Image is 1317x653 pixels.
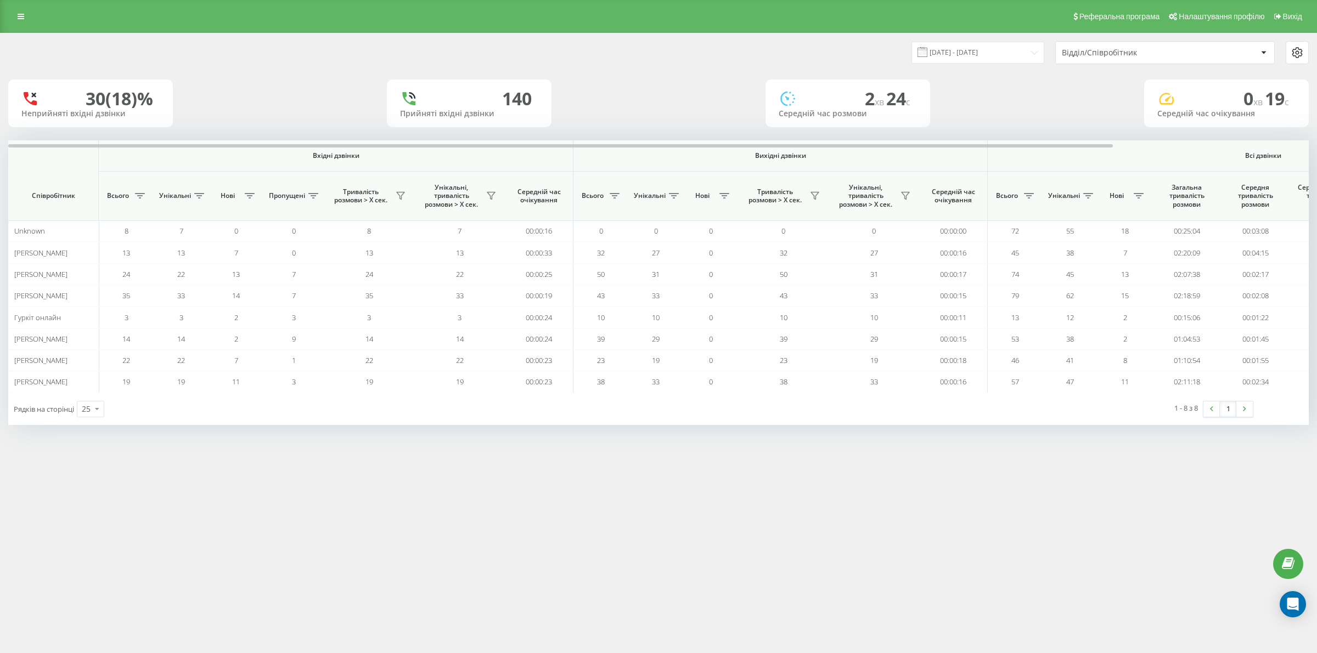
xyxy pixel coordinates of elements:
span: Вхідні дзвінки [127,151,544,160]
span: 22 [456,355,464,365]
span: 38 [597,377,605,387]
span: Налаштування профілю [1179,12,1264,21]
span: 27 [870,248,878,258]
span: 7 [292,291,296,300]
span: 23 [780,355,787,365]
span: 10 [780,313,787,322]
div: 1 - 8 з 8 [1174,402,1198,413]
span: 24 [886,87,910,110]
span: 0 [709,377,713,387]
span: 7 [458,226,461,236]
span: 13 [1121,269,1129,279]
span: 10 [652,313,660,322]
span: 45 [1066,269,1074,279]
span: 23 [597,355,605,365]
span: Вихід [1283,12,1302,21]
span: Пропущені [269,191,305,200]
span: 39 [597,334,605,344]
span: 2 [1123,313,1127,322]
td: 00:01:22 [1221,306,1290,328]
span: 0 [292,248,296,258]
span: 31 [870,269,878,279]
span: 0 [872,226,876,236]
span: 0 [709,291,713,300]
span: 14 [456,334,464,344]
div: Open Intercom Messenger [1280,591,1306,617]
span: 19 [652,355,660,365]
span: 19 [365,377,373,387]
td: 00:25:04 [1152,220,1221,242]
div: 25 [82,404,91,414]
span: 33 [177,291,185,300]
span: 3 [179,313,183,322]
span: [PERSON_NAME] [14,248,67,258]
td: 00:02:17 [1221,264,1290,285]
td: 00:02:34 [1221,371,1290,393]
span: 57 [1011,377,1019,387]
td: 02:11:18 [1152,371,1221,393]
span: 19 [177,377,185,387]
td: 00:00:16 [919,371,988,393]
span: 22 [177,269,185,279]
span: Нові [214,191,241,200]
span: 13 [1011,313,1019,322]
span: 55 [1066,226,1074,236]
td: 00:01:55 [1221,350,1290,371]
span: 8 [367,226,371,236]
span: 7 [234,355,238,365]
span: 18 [1121,226,1129,236]
td: 00:00:11 [919,306,988,328]
span: 8 [125,226,128,236]
span: 15 [1121,291,1129,300]
span: Середній час очікування [513,188,565,205]
span: 11 [1121,377,1129,387]
td: 02:20:09 [1152,242,1221,263]
span: 62 [1066,291,1074,300]
span: c [1285,96,1289,108]
div: Середній час розмови [779,109,917,118]
span: 0 [292,226,296,236]
span: 53 [1011,334,1019,344]
span: Унікальні [634,191,666,200]
span: Тривалість розмови > Х сек. [744,188,807,205]
span: 38 [1066,248,1074,258]
div: Неприйняті вхідні дзвінки [21,109,160,118]
span: 2 [865,87,886,110]
span: Тривалість розмови > Х сек. [329,188,392,205]
span: c [906,96,910,108]
span: 33 [456,291,464,300]
span: 2 [234,334,238,344]
span: [PERSON_NAME] [14,377,67,387]
span: 19 [456,377,464,387]
span: Унікальні [159,191,191,200]
td: 00:03:08 [1221,220,1290,242]
span: 7 [1123,248,1127,258]
span: [PERSON_NAME] [14,355,67,365]
span: 33 [652,291,660,300]
span: 8 [1123,355,1127,365]
span: 7 [234,248,238,258]
span: [PERSON_NAME] [14,291,67,300]
span: Реферальна програма [1079,12,1160,21]
span: 0 [234,226,238,236]
span: 0 [709,248,713,258]
span: 74 [1011,269,1019,279]
span: 7 [179,226,183,236]
span: Гуркіт онлайн [14,313,61,322]
span: 2 [1123,334,1127,344]
span: Нові [689,191,716,200]
span: 45 [1011,248,1019,258]
span: 39 [780,334,787,344]
span: 29 [870,334,878,344]
span: 13 [232,269,240,279]
span: Всього [993,191,1021,200]
td: 00:00:24 [505,306,573,328]
span: 2 [234,313,238,322]
span: 24 [122,269,130,279]
span: 19 [122,377,130,387]
td: 00:15:06 [1152,306,1221,328]
span: 3 [292,313,296,322]
td: 00:00:17 [919,264,988,285]
span: Унікальні, тривалість розмови > Х сек. [834,183,897,209]
td: 00:00:16 [505,220,573,242]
